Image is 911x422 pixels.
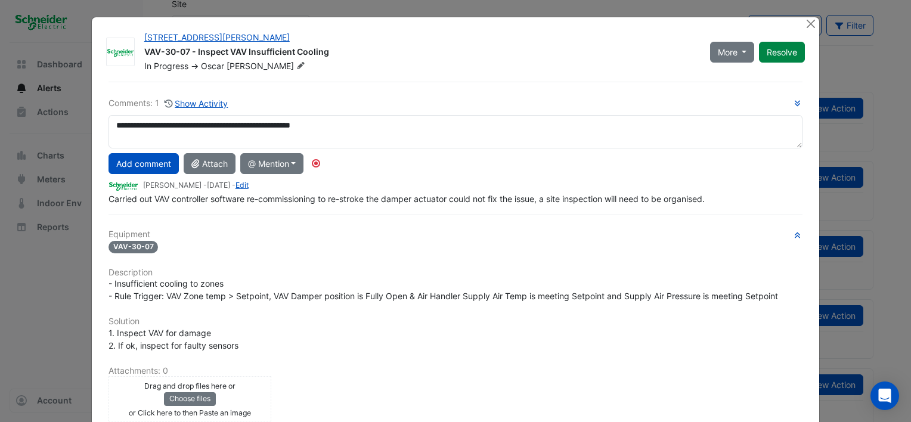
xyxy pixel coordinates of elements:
small: Drag and drop files here or [144,381,236,390]
span: VAV-30-07 [109,241,159,253]
span: 2025-09-25 14:46:22 [207,181,230,190]
span: In Progress [144,61,188,71]
button: Resolve [759,42,805,63]
div: VAV-30-07 - Inspect VAV Insufficient Cooling [144,46,696,60]
div: Open Intercom Messenger [870,381,899,410]
button: @ Mention [240,153,304,174]
h6: Equipment [109,229,802,240]
small: or Click here to then Paste an image [129,408,251,417]
div: Tooltip anchor [311,158,321,169]
span: [PERSON_NAME] [227,60,308,72]
button: Choose files [164,392,216,405]
button: Add comment [109,153,179,174]
small: [PERSON_NAME] - - [143,180,249,191]
span: - Insufficient cooling to zones - Rule Trigger: VAV Zone temp > Setpoint, VAV Damper position is ... [109,278,778,301]
button: Close [804,17,817,30]
span: -> [191,61,199,71]
button: Attach [184,153,236,174]
button: More [710,42,755,63]
button: Show Activity [164,97,229,110]
div: Comments: 1 [109,97,229,110]
h6: Solution [109,316,802,327]
img: Schneider Electric [109,179,138,193]
span: More [718,46,738,58]
span: 1. Inspect VAV for damage 2. If ok, inspect for faulty sensors [109,328,238,350]
h6: Attachments: 0 [109,366,802,376]
span: Carried out VAV controller software re-commissioning to re-stroke the damper actuator could not f... [109,194,705,204]
a: [STREET_ADDRESS][PERSON_NAME] [144,32,290,42]
h6: Description [109,268,802,278]
span: Oscar [201,61,224,71]
a: Edit [236,181,249,190]
img: Schneider Electric [107,46,134,58]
